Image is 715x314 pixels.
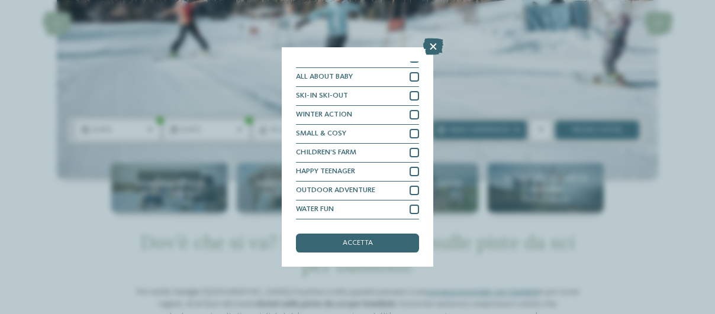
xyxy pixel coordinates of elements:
span: ALL ABOUT BABY [296,73,353,81]
span: SKI-IN SKI-OUT [296,92,348,100]
span: WINTER ACTION [296,111,352,119]
span: WATER FUN [296,206,334,213]
span: OUTDOOR ADVENTURE [296,187,375,195]
span: HAPPY TEENAGER [296,168,355,176]
span: SMALL & COSY [296,130,346,138]
span: accetta [343,239,373,247]
span: CHILDREN’S FARM [296,149,356,157]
